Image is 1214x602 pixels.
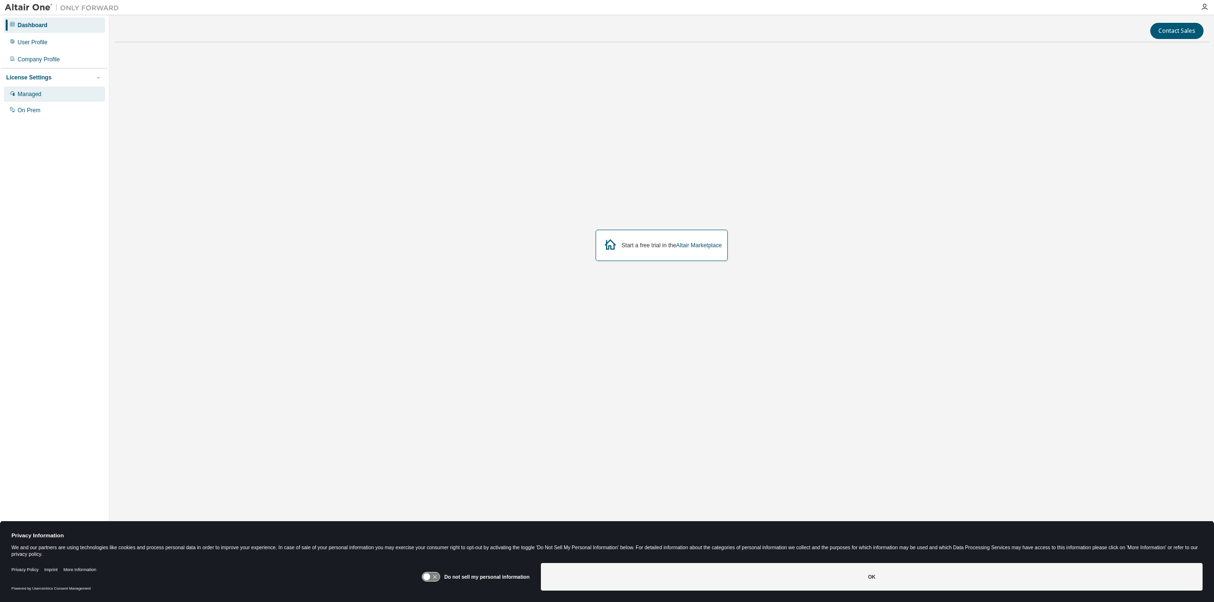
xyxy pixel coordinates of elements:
div: User Profile [18,39,48,46]
div: Company Profile [18,56,60,63]
div: License Settings [6,74,51,81]
div: Start a free trial in the [622,242,722,249]
div: Dashboard [18,21,48,29]
img: Altair One [5,3,124,12]
div: Managed [18,90,41,98]
div: On Prem [18,107,40,114]
button: Contact Sales [1150,23,1204,39]
a: Altair Marketplace [676,242,722,249]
